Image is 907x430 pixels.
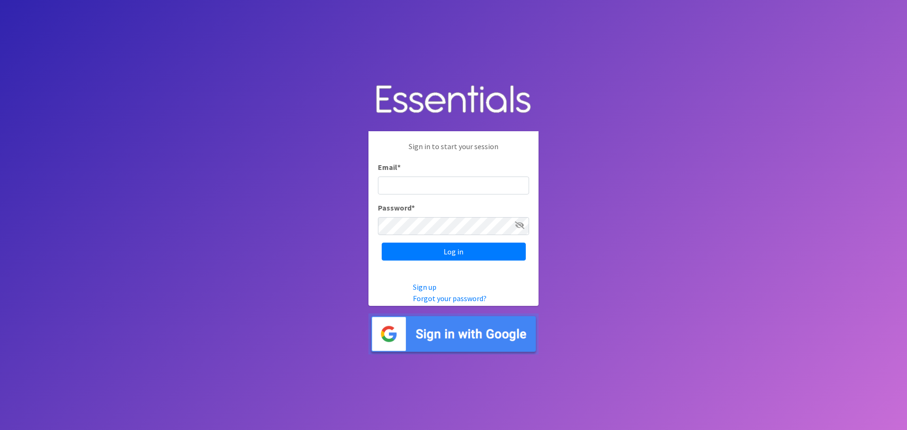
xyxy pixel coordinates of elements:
[368,76,539,124] img: Human Essentials
[413,294,487,303] a: Forgot your password?
[368,313,539,354] img: Sign in with Google
[378,141,529,161] p: Sign in to start your session
[378,161,401,173] label: Email
[397,162,401,172] abbr: required
[382,243,526,261] input: Log in
[411,203,415,212] abbr: required
[378,202,415,213] label: Password
[413,282,436,292] a: Sign up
